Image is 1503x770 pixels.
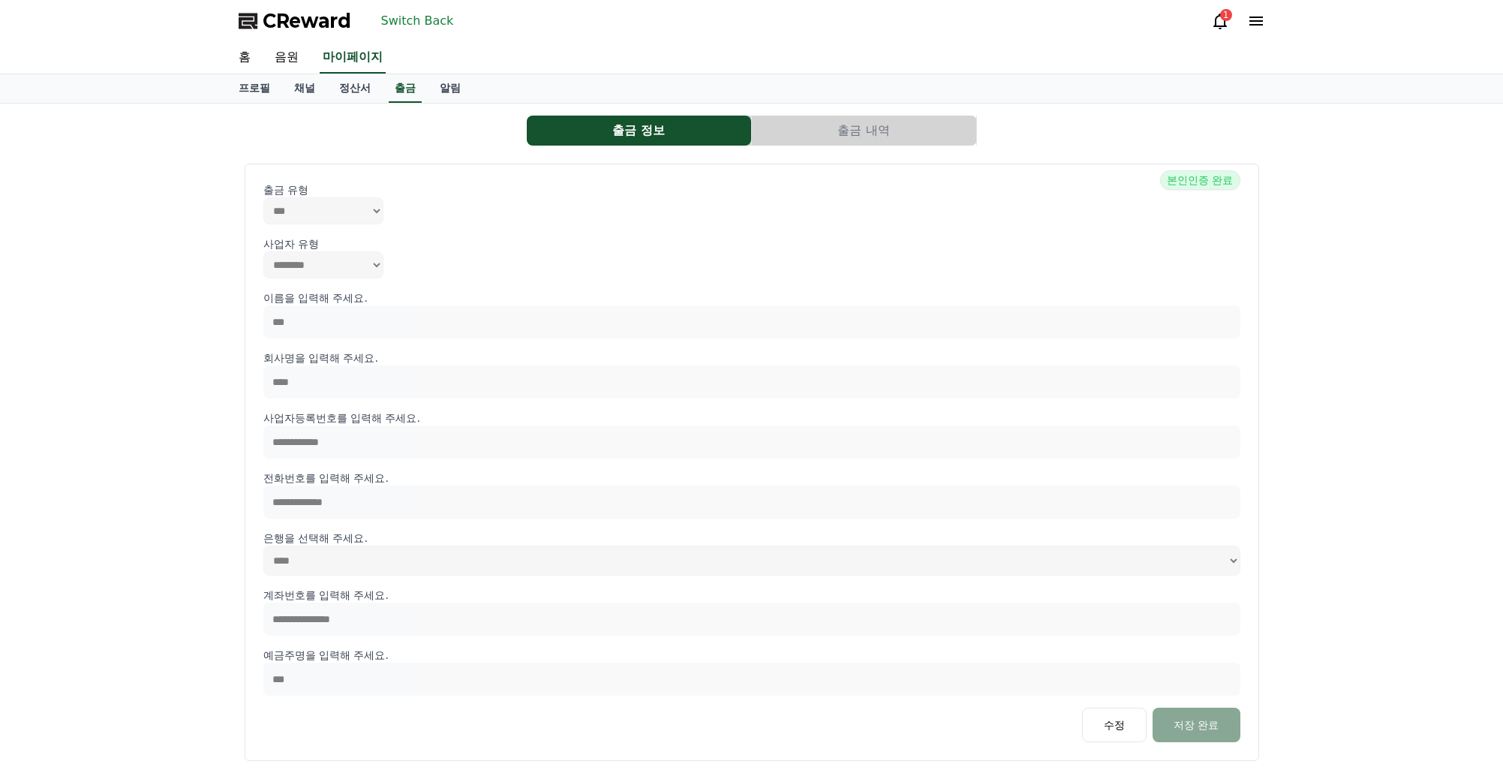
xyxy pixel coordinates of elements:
[752,116,976,146] button: 출금 내역
[263,236,1240,251] p: 사업자 유형
[263,290,1240,305] p: 이름을 입력해 주세요.
[263,182,1240,197] p: 출금 유형
[263,648,1240,663] p: 예금주명을 입력해 주세요.
[239,9,351,33] a: CReward
[263,42,311,74] a: 음원
[1211,12,1229,30] a: 1
[1082,708,1147,742] button: 수정
[320,42,386,74] a: 마이페이지
[227,74,282,103] a: 프로필
[263,471,1240,486] p: 전화번호를 입력해 주세요.
[263,588,1240,603] p: 계좌번호를 입력해 주세요.
[375,9,460,33] button: Switch Back
[527,116,752,146] a: 출금 정보
[428,74,473,103] a: 알림
[327,74,383,103] a: 정산서
[263,350,1240,365] p: 회사명을 입력해 주세요.
[282,74,327,103] a: 채널
[263,411,1240,426] p: 사업자등록번호를 입력해 주세요.
[1153,708,1240,742] button: 저장 완료
[227,42,263,74] a: 홈
[1160,170,1240,190] span: 본인인증 완료
[389,74,422,103] a: 출금
[1220,9,1232,21] div: 1
[263,531,1240,546] p: 은행을 선택해 주세요.
[263,9,351,33] span: CReward
[527,116,751,146] button: 출금 정보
